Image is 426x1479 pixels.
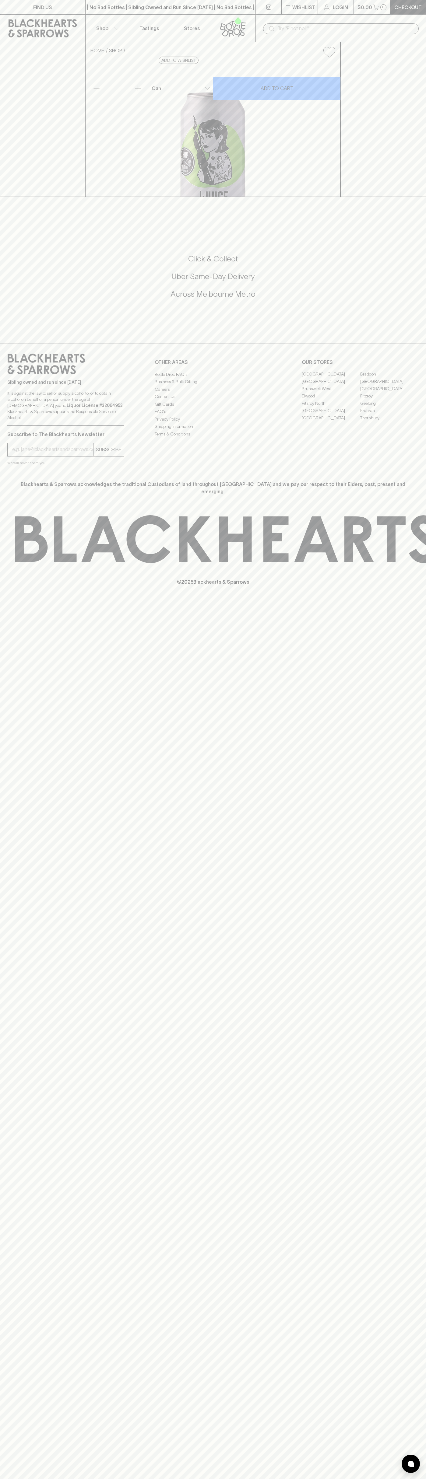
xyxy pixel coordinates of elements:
p: Subscribe to The Blackhearts Newsletter [7,431,124,438]
p: Blackhearts & Sparrows acknowledges the traditional Custodians of land throughout [GEOGRAPHIC_DAT... [12,481,414,495]
div: Can [149,82,213,94]
a: [GEOGRAPHIC_DATA] [360,385,419,393]
a: Brunswick West [302,385,360,393]
a: Geelong [360,400,419,407]
p: Login [333,4,348,11]
a: Thornbury [360,414,419,422]
p: Stores [184,25,200,32]
a: Bottle Drop FAQ's [155,371,272,378]
a: Fitzroy [360,393,419,400]
a: [GEOGRAPHIC_DATA] [302,414,360,422]
button: Add to wishlist [321,44,338,60]
a: [GEOGRAPHIC_DATA] [302,378,360,385]
a: Braddon [360,371,419,378]
p: Wishlist [292,4,315,11]
a: Elwood [302,393,360,400]
p: Can [152,85,161,92]
p: FIND US [33,4,52,11]
img: bubble-icon [408,1461,414,1467]
p: Checkout [394,4,422,11]
a: Tastings [128,15,171,42]
img: 50934.png [86,62,340,197]
a: FAQ's [155,408,272,415]
a: Stores [171,15,213,42]
p: Sibling owned and run since [DATE] [7,379,124,385]
a: Fitzroy North [302,400,360,407]
p: $0.00 [357,4,372,11]
button: SUBSCRIBE [93,443,124,456]
h5: Click & Collect [7,254,419,264]
p: OTHER AREAS [155,358,272,366]
p: 0 [382,5,385,9]
a: Prahran [360,407,419,414]
button: Shop [86,15,128,42]
a: Business & Bulk Gifting [155,378,272,386]
a: [GEOGRAPHIC_DATA] [302,407,360,414]
input: Try "Pinot noir" [278,24,414,33]
a: [GEOGRAPHIC_DATA] [302,371,360,378]
a: Shipping Information [155,423,272,430]
p: SUBSCRIBE [96,446,121,453]
button: ADD TO CART [213,77,340,100]
h5: Across Melbourne Metro [7,289,419,299]
p: Shop [96,25,108,32]
a: Careers [155,386,272,393]
div: Call to action block [7,229,419,331]
p: We will never spam you [7,460,124,466]
strong: Liquor License #32064953 [67,403,123,408]
a: Terms & Conditions [155,430,272,438]
p: OUR STORES [302,358,419,366]
p: It is against the law to sell or supply alcohol to, or to obtain alcohol on behalf of a person un... [7,390,124,421]
p: ADD TO CART [261,85,293,92]
h5: Uber Same-Day Delivery [7,271,419,281]
a: Privacy Policy [155,415,272,423]
a: Contact Us [155,393,272,400]
a: HOME [90,48,104,53]
input: e.g. jane@blackheartsandsparrows.com.au [12,445,93,454]
a: [GEOGRAPHIC_DATA] [360,378,419,385]
p: Tastings [139,25,159,32]
a: SHOP [109,48,122,53]
a: Gift Cards [155,400,272,408]
button: Add to wishlist [159,57,199,64]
